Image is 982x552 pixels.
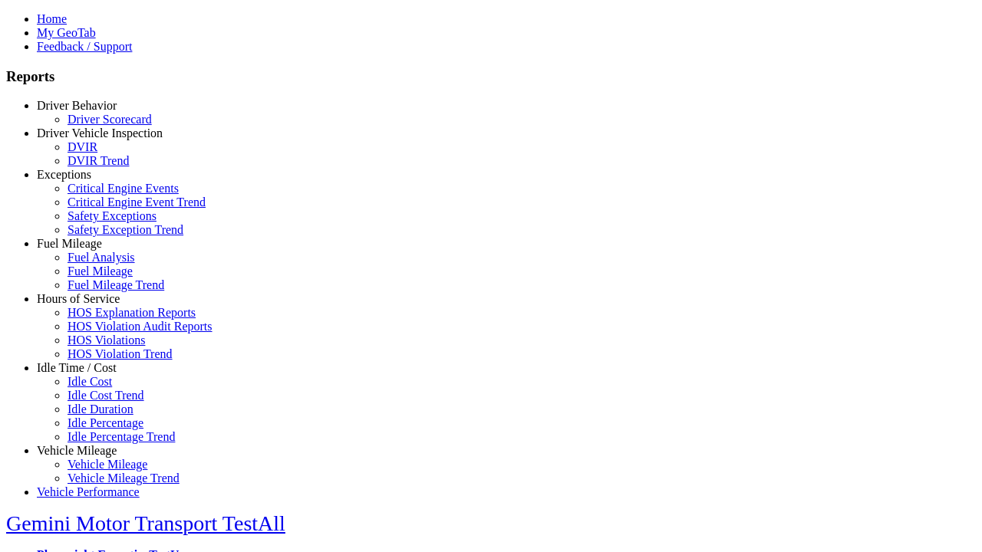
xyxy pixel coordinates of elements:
[68,402,133,416] a: Idle Duration
[37,40,132,53] a: Feedback / Support
[37,99,117,112] a: Driver Behavior
[37,26,96,39] a: My GeoTab
[37,168,91,181] a: Exceptions
[68,430,175,443] a: Idle Percentage Trend
[37,12,67,25] a: Home
[68,113,152,126] a: Driver Scorecard
[68,306,196,319] a: HOS Explanation Reports
[68,154,129,167] a: DVIR Trend
[68,320,213,333] a: HOS Violation Audit Reports
[68,375,112,388] a: Idle Cost
[68,251,135,264] a: Fuel Analysis
[68,223,183,236] a: Safety Exception Trend
[68,278,164,291] a: Fuel Mileage Trend
[37,292,120,305] a: Hours of Service
[68,458,147,471] a: Vehicle Mileage
[68,264,133,278] a: Fuel Mileage
[68,333,145,347] a: HOS Violations
[6,68,976,85] h3: Reports
[37,485,140,498] a: Vehicle Performance
[37,444,117,457] a: Vehicle Mileage
[68,195,206,209] a: Critical Engine Event Trend
[37,237,102,250] a: Fuel Mileage
[68,140,97,153] a: DVIR
[68,472,180,485] a: Vehicle Mileage Trend
[68,347,173,360] a: HOS Violation Trend
[68,182,179,195] a: Critical Engine Events
[37,361,117,374] a: Idle Time / Cost
[68,209,157,222] a: Safety Exceptions
[37,127,163,140] a: Driver Vehicle Inspection
[68,389,144,402] a: Idle Cost Trend
[6,511,285,535] a: Gemini Motor Transport TestAll
[68,416,143,429] a: Idle Percentage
